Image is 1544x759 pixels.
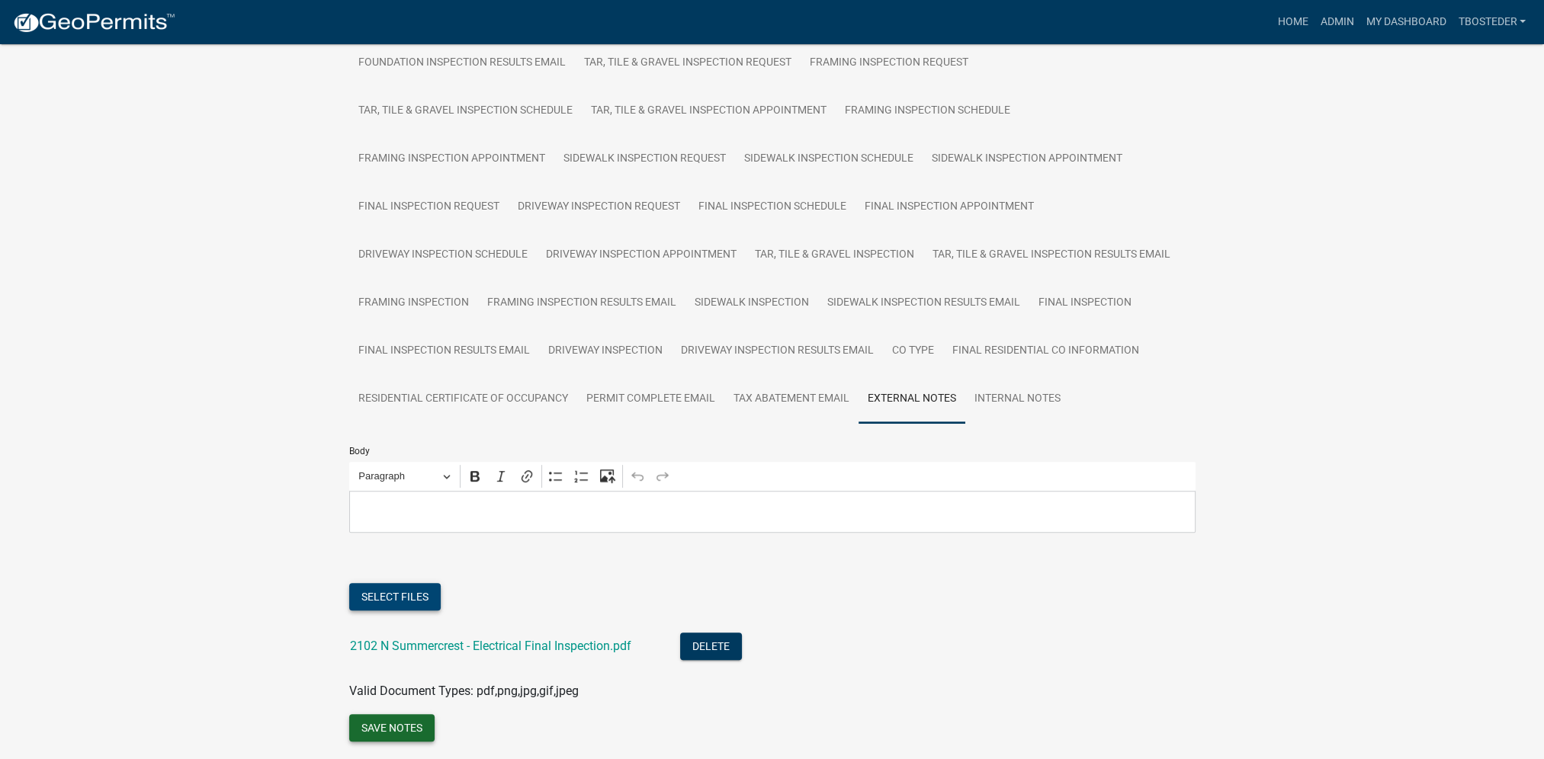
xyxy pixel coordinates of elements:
wm-modal-confirm: Delete Document [680,640,742,655]
a: Framing Inspection Schedule [836,87,1019,136]
span: Valid Document Types: pdf,png,jpg,gif,jpeg [349,684,579,698]
button: Save Notes [349,714,435,741]
a: Framing Inspection Appointment [349,135,554,184]
a: Home [1271,8,1314,37]
a: Framing Inspection [349,279,478,328]
a: Sidewalk Inspection Request [554,135,735,184]
button: Delete [680,632,742,660]
span: Paragraph [358,467,438,485]
a: Driveway Inspection Appointment [537,231,746,280]
a: CO Type [883,327,943,376]
a: Internal Notes [965,375,1070,424]
a: Sidewalk Inspection Results Email [818,279,1029,328]
a: Tar, Tile & Gravel Inspection Results Email [923,231,1180,280]
a: Final Inspection [1029,279,1141,328]
a: Tar, Tile & Gravel Inspection Appointment [582,87,836,136]
a: Driveway Inspection Results Email [672,327,883,376]
a: My Dashboard [1359,8,1452,37]
a: Framing Inspection Request [801,39,977,88]
a: tbosteder [1452,8,1532,37]
a: Final Inspection Request [349,183,509,232]
div: Editor editing area: main. Press Alt+0 for help. [349,491,1196,533]
a: Final Inspection Schedule [689,183,855,232]
a: Final Inspection Results Email [349,327,539,376]
a: Driveway Inspection Schedule [349,231,537,280]
a: Sidewalk Inspection Appointment [923,135,1132,184]
a: Residential Certificate of Occupancy [349,375,577,424]
a: Tar, Tile & Gravel Inspection [746,231,923,280]
a: Driveway Inspection [539,327,672,376]
button: Paragraph, Heading [351,465,457,488]
a: Tar, Tile & Gravel Inspection Schedule [349,87,582,136]
a: Admin [1314,8,1359,37]
a: Foundation Inspection Results Email [349,39,575,88]
a: Sidewalk Inspection Schedule [735,135,923,184]
a: Permit Complete Email [577,375,724,424]
div: Editor toolbar [349,462,1196,491]
a: Driveway Inspection Request [509,183,689,232]
label: Body [349,447,370,456]
a: Final Inspection Appointment [855,183,1043,232]
a: Final Residential CO Information [943,327,1148,376]
a: Sidewalk Inspection [685,279,818,328]
a: 2102 N Summercrest - Electrical Final Inspection.pdf [350,639,631,653]
a: Framing Inspection Results Email [478,279,685,328]
a: Tax Abatement Email [724,375,859,424]
a: External Notes [859,375,965,424]
button: Select files [349,583,441,610]
a: Tar, Tile & Gravel Inspection Request [575,39,801,88]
